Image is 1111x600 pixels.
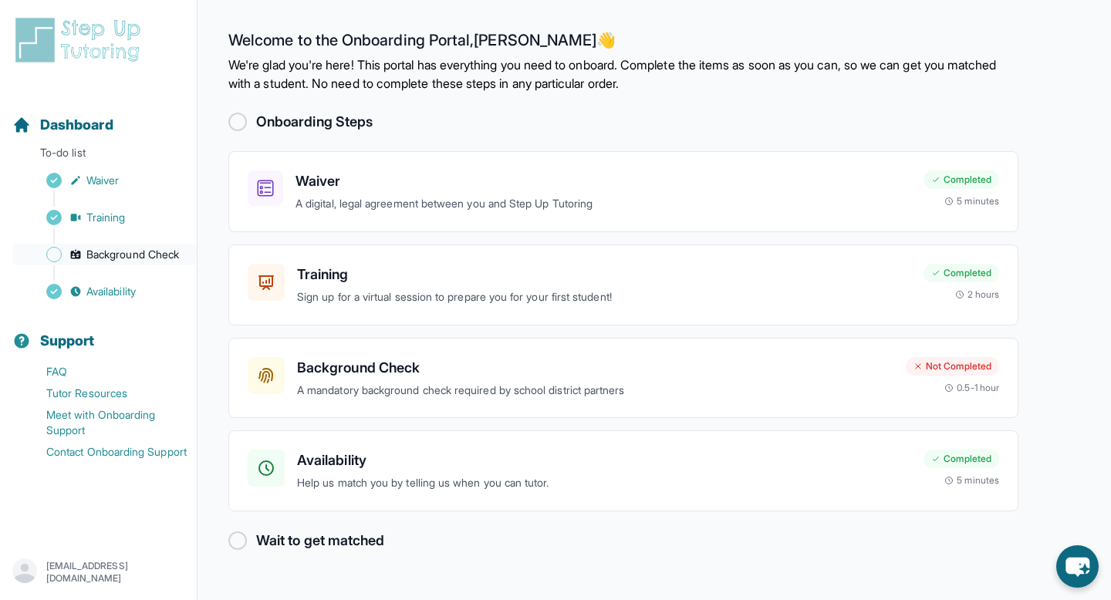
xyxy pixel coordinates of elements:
span: Support [40,330,95,352]
p: A digital, legal agreement between you and Step Up Tutoring [295,195,911,213]
a: Availability [12,281,197,302]
img: logo [12,15,150,65]
h2: Onboarding Steps [256,111,373,133]
a: AvailabilityHelp us match you by telling us when you can tutor.Completed5 minutes [228,430,1018,511]
div: 5 minutes [944,195,999,207]
span: Background Check [86,247,179,262]
h2: Welcome to the Onboarding Portal, [PERSON_NAME] 👋 [228,31,1018,56]
a: Background CheckA mandatory background check required by school district partnersNot Completed0.5... [228,338,1018,419]
button: Support [6,305,191,358]
p: [EMAIL_ADDRESS][DOMAIN_NAME] [46,560,184,585]
p: Help us match you by telling us when you can tutor. [297,474,911,492]
a: Dashboard [12,114,113,136]
p: We're glad you're here! This portal has everything you need to onboard. Complete the items as soo... [228,56,1018,93]
div: Completed [924,450,999,468]
div: 2 hours [955,288,1000,301]
div: 0.5-1 hour [944,382,999,394]
div: 5 minutes [944,474,999,487]
span: Waiver [86,173,119,188]
h3: Availability [297,450,911,471]
a: Background Check [12,244,197,265]
a: Waiver [12,170,197,191]
div: Completed [924,264,999,282]
p: Sign up for a virtual session to prepare you for your first student! [297,288,911,306]
div: Not Completed [906,357,999,376]
a: Tutor Resources [12,383,197,404]
p: A mandatory background check required by school district partners [297,382,893,399]
span: Dashboard [40,114,113,136]
h3: Training [297,264,911,285]
h3: Waiver [295,170,911,192]
a: Training [12,207,197,228]
button: Dashboard [6,89,191,142]
a: TrainingSign up for a virtual session to prepare you for your first student!Completed2 hours [228,244,1018,325]
a: FAQ [12,361,197,383]
h3: Background Check [297,357,893,379]
span: Training [86,210,126,225]
a: Contact Onboarding Support [12,441,197,463]
a: Meet with Onboarding Support [12,404,197,441]
button: [EMAIL_ADDRESS][DOMAIN_NAME] [12,558,184,586]
p: To-do list [6,145,191,167]
button: chat-button [1056,545,1099,588]
h2: Wait to get matched [256,530,384,551]
span: Availability [86,284,136,299]
a: WaiverA digital, legal agreement between you and Step Up TutoringCompleted5 minutes [228,151,1018,232]
div: Completed [924,170,999,189]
